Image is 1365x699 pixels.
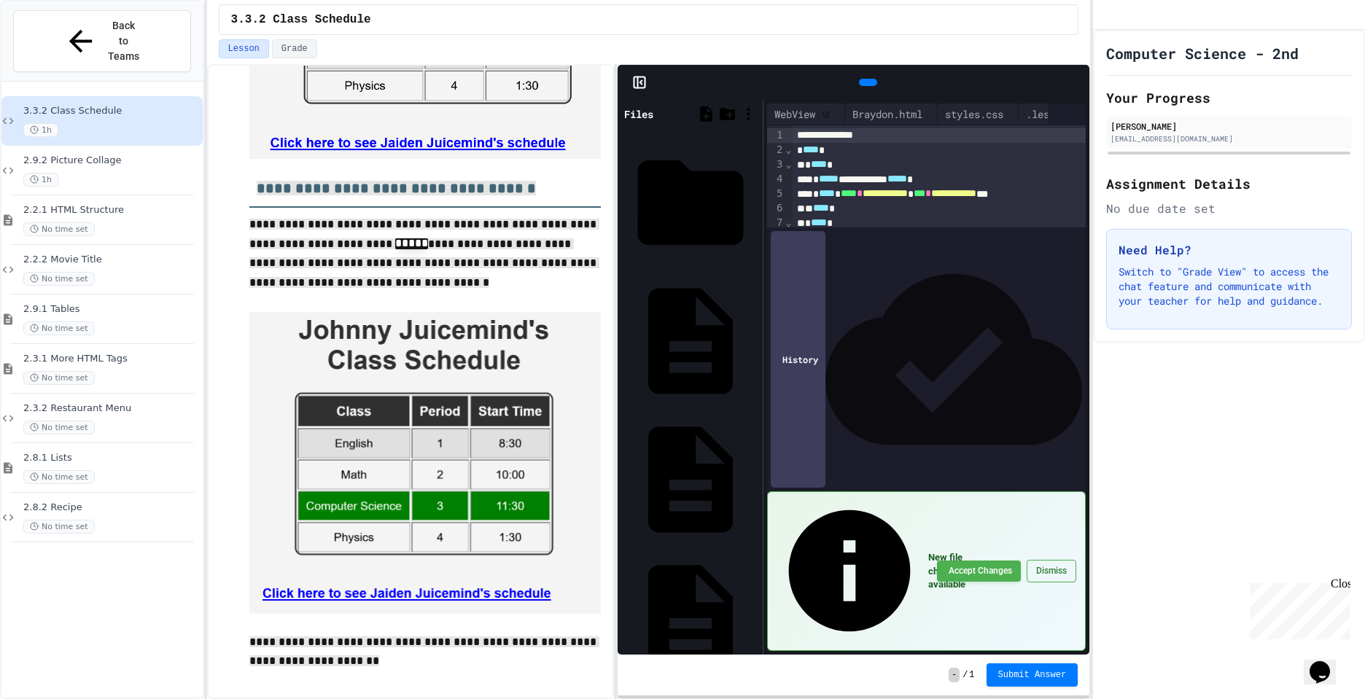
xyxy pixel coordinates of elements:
div: styles.css [938,104,1019,125]
div: 5 [767,187,785,201]
span: Fold line [785,158,792,170]
div: 3 [767,157,785,172]
div: [EMAIL_ADDRESS][DOMAIN_NAME] [1111,133,1347,144]
div: .lesson/instructions.md [1019,104,1175,125]
span: Fold line [785,216,792,228]
span: No time set [23,421,95,434]
span: 2.3.1 More HTML Tags [23,353,200,365]
div: .lesson/instructions.md [1019,106,1167,122]
span: No time set [23,272,95,286]
div: Braydon.html [845,106,930,122]
div: styles.css [938,106,1011,122]
div: History [771,231,825,488]
span: 2.8.1 Lists [23,452,200,464]
button: Grade [272,39,317,58]
span: New file changes available [928,551,965,591]
div: 6 [767,201,785,216]
div: 2 [767,143,785,157]
span: / [962,669,968,681]
span: 2.9.1 Tables [23,303,200,316]
h2: Your Progress [1106,87,1352,108]
div: WebView [767,106,822,122]
span: 1h [23,123,58,137]
span: - [949,668,960,682]
div: 4 [767,172,785,187]
span: No time set [23,520,95,534]
span: 3.3.2 Class Schedule [23,105,200,117]
span: 2.9.2 Picture Collage [23,155,200,167]
iframe: chat widget [1304,641,1350,684]
button: Submit Answer [987,663,1078,687]
div: Braydon.html [845,104,938,125]
span: No time set [23,321,95,335]
span: 2.8.2 Recipe [23,501,200,514]
iframe: chat widget [1244,577,1350,639]
span: 3.3.2 Class Schedule [231,11,371,28]
button: Accept Changes [937,561,1021,582]
span: No time set [23,222,95,236]
h1: Computer Science - 2nd [1106,43,1299,63]
span: No time set [23,371,95,385]
span: Fold line [785,144,792,155]
span: 2.2.1 HTML Structure [23,204,200,216]
div: Files [624,106,653,122]
h3: Need Help? [1119,241,1339,259]
div: Chat with us now!Close [6,6,101,93]
span: Back to Teams [106,18,141,64]
div: 1 [767,128,785,143]
h2: Assignment Details [1106,173,1352,194]
button: Dismiss [1027,560,1076,582]
span: 2.3.2 Restaurant Menu [23,402,200,415]
span: Submit Answer [998,669,1067,681]
span: 1h [23,173,58,187]
span: 2.2.2 Movie Title [23,254,200,266]
p: Switch to "Grade View" to access the chat feature and communicate with your teacher for help and ... [1119,265,1339,308]
span: 1 [969,669,974,681]
div: [PERSON_NAME] [1111,120,1347,133]
span: No time set [23,470,95,484]
div: 7 [767,216,785,230]
div: No due date set [1106,200,1352,217]
button: Back to Teams [13,10,191,72]
div: WebView [767,104,845,125]
button: Lesson [219,39,269,58]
